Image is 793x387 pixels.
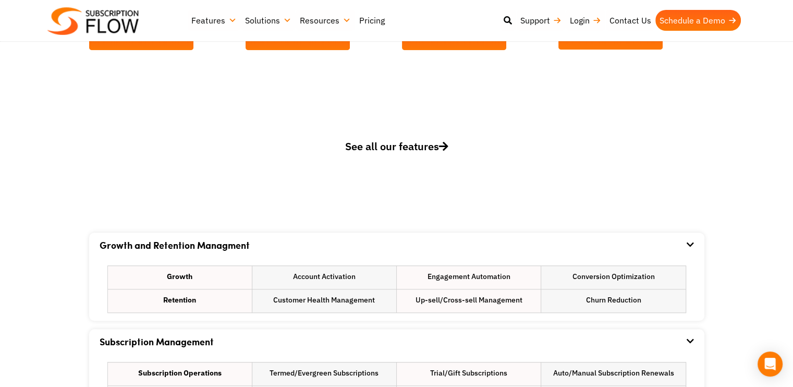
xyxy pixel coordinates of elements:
[100,238,250,252] a: Growth and Retention Managment
[89,139,704,170] a: See all our features
[655,10,741,31] a: Schedule a Demo
[163,295,196,306] strong: Retention
[397,266,541,289] li: Engagement Automation
[100,329,694,354] div: Subscription Management
[108,34,175,42] span: Schedule a Demo
[187,10,241,31] a: Features
[541,289,685,312] li: Churn Reduction
[167,271,192,282] strong: Growth
[585,33,635,42] span: Talk to Sales
[516,10,566,31] a: Support
[605,10,655,31] a: Contact Us
[397,362,541,385] li: Trial/Gift Subscriptions
[100,258,694,321] div: Growth and Retention Managment
[397,289,541,312] li: Up-sell/Cross-sell Management
[264,34,331,42] span: Schedule a Demo
[566,10,605,31] a: Login
[541,266,685,289] li: Conversion Optimization
[100,233,694,258] div: Growth and Retention Managment
[345,139,448,153] span: See all our features
[252,289,396,312] li: Customer Health Management
[296,10,355,31] a: Resources
[47,7,139,35] img: Subscriptionflow
[138,368,222,379] strong: Subscription Operations
[421,34,487,42] span: Schedule a Demo
[252,362,396,385] li: Termed/Evergreen Subscriptions
[541,362,685,385] li: Auto/Manual Subscription Renewals
[100,335,214,348] a: Subscription Management
[355,10,389,31] a: Pricing
[241,10,296,31] a: Solutions
[252,266,396,289] li: Account Activation
[758,352,783,377] div: Open Intercom Messenger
